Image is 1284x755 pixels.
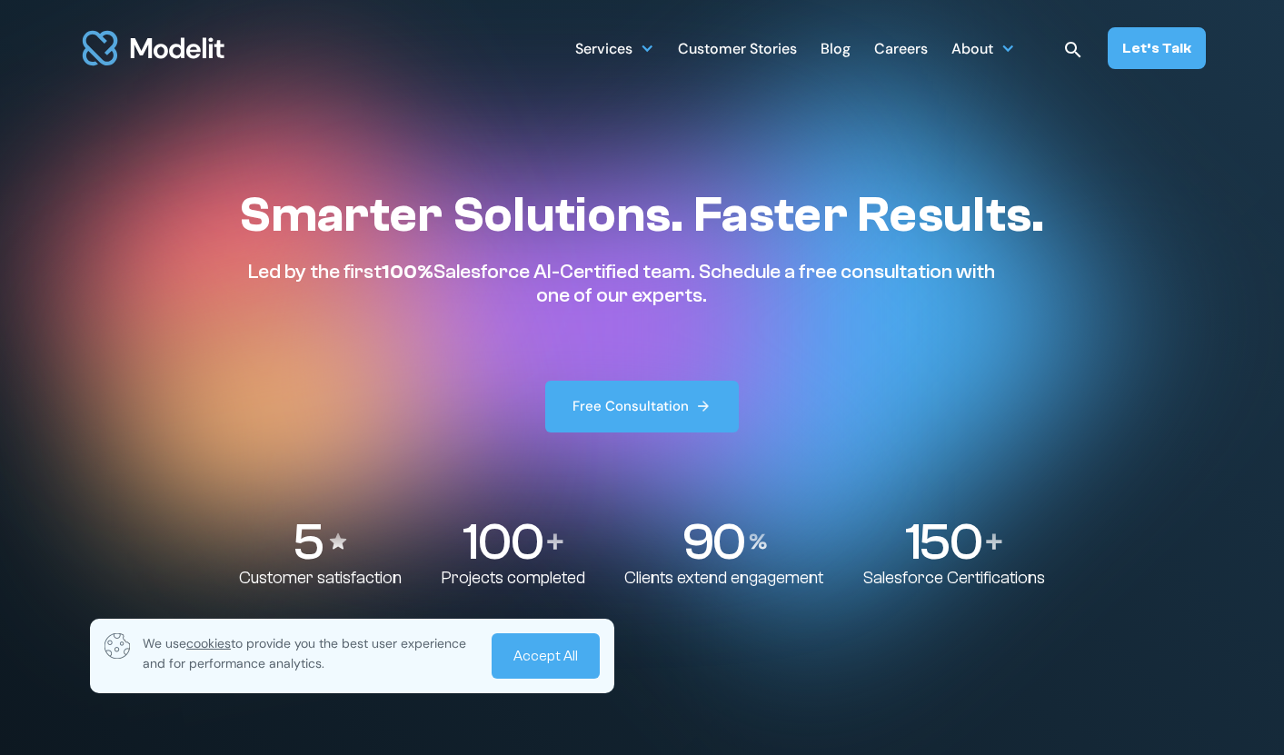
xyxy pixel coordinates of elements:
span: cookies [186,635,231,651]
img: Plus [986,533,1002,550]
img: Percentage [749,533,767,550]
a: Accept All [492,633,600,679]
p: Led by the first Salesforce AI-Certified team. Schedule a free consultation with one of our experts. [239,260,1004,308]
p: 100 [463,516,542,568]
a: Careers [874,30,928,65]
p: Salesforce Certifications [863,568,1045,589]
div: Blog [821,33,851,68]
div: About [951,33,993,68]
div: Customer Stories [678,33,797,68]
a: Let’s Talk [1108,27,1206,69]
p: Customer satisfaction [239,568,402,589]
div: Careers [874,33,928,68]
a: Blog [821,30,851,65]
span: 100% [382,260,433,283]
div: Let’s Talk [1122,38,1191,58]
p: 5 [293,516,322,568]
div: Services [575,33,632,68]
p: Projects completed [442,568,585,589]
img: arrow right [695,398,712,414]
p: Clients extend engagement [624,568,823,589]
img: Stars [327,531,349,552]
div: Free Consultation [572,397,689,416]
a: Free Consultation [545,381,740,432]
img: Plus [547,533,563,550]
div: About [951,30,1015,65]
a: home [79,20,228,76]
div: Services [575,30,654,65]
p: 150 [905,516,980,568]
img: modelit logo [79,20,228,76]
h1: Smarter Solutions. Faster Results. [239,185,1044,245]
p: 90 [682,516,743,568]
a: Customer Stories [678,30,797,65]
p: We use to provide you the best user experience and for performance analytics. [143,633,479,673]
